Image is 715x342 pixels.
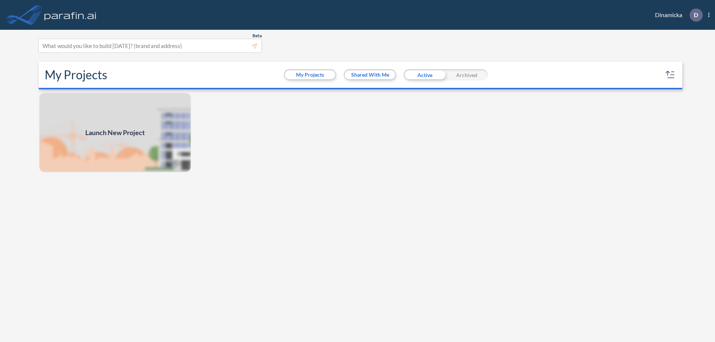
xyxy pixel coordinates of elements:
[664,69,676,81] button: sort
[285,70,335,79] button: My Projects
[345,70,395,79] button: Shared With Me
[39,92,191,173] img: add
[404,69,446,80] div: Active
[43,7,98,22] img: logo
[252,33,262,39] span: Beta
[45,68,107,82] h2: My Projects
[644,9,709,22] div: Dinamicka
[39,92,191,173] a: Launch New Project
[446,69,488,80] div: Archived
[694,12,698,18] p: D
[85,128,145,138] span: Launch New Project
